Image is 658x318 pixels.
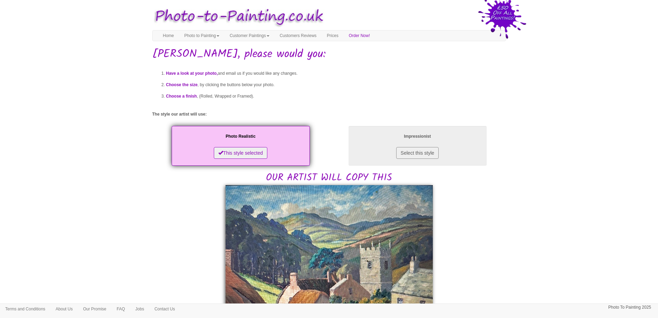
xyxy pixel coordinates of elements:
[322,30,343,41] a: Prices
[166,94,197,99] span: Choose a finish
[344,30,375,41] a: Order Now!
[166,91,506,102] li: , (Rolled, Wrapped or Framed).
[78,304,111,314] a: Our Promise
[179,30,225,41] a: Photo to Painting
[149,304,180,314] a: Contact Us
[152,111,207,117] label: The style our artist will use:
[275,30,322,41] a: Customers Reviews
[158,30,179,41] a: Home
[355,133,480,140] p: Impressionist
[166,79,506,91] li: , by clicking the buttons below your photo.
[166,71,218,76] span: Have a look at your photo,
[152,124,506,183] h2: OUR ARTIST WILL COPY THIS
[166,82,198,87] span: Choose the size
[112,304,130,314] a: FAQ
[50,304,78,314] a: About Us
[214,147,267,159] button: This style selected
[225,30,275,41] a: Customer Paintings
[152,48,506,60] h1: [PERSON_NAME], please would you:
[149,3,326,30] img: Photo to Painting
[608,304,651,311] p: Photo To Painting 2025
[130,304,149,314] a: Jobs
[179,133,303,140] p: Photo Realistic
[166,68,506,79] li: and email us if you would like any changes.
[396,147,439,159] button: Select this style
